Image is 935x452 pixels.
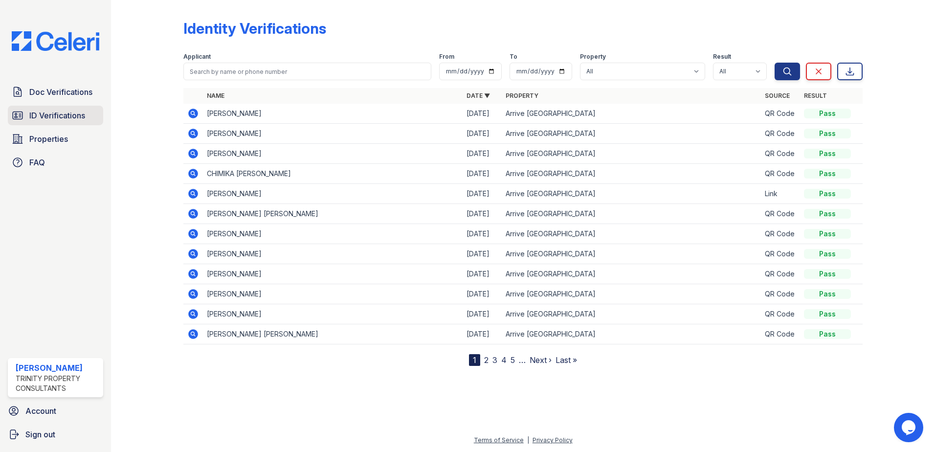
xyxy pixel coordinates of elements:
[511,355,515,365] a: 5
[502,124,761,144] td: Arrive [GEOGRAPHIC_DATA]
[804,289,851,299] div: Pass
[203,264,463,284] td: [PERSON_NAME]
[530,355,552,365] a: Next ›
[502,264,761,284] td: Arrive [GEOGRAPHIC_DATA]
[804,149,851,158] div: Pass
[804,209,851,219] div: Pass
[203,324,463,344] td: [PERSON_NAME] [PERSON_NAME]
[804,269,851,279] div: Pass
[16,374,99,393] div: Trinity Property Consultants
[203,304,463,324] td: [PERSON_NAME]
[203,244,463,264] td: [PERSON_NAME]
[894,413,925,442] iframe: chat widget
[502,224,761,244] td: Arrive [GEOGRAPHIC_DATA]
[804,92,827,99] a: Result
[761,244,800,264] td: QR Code
[29,86,92,98] span: Doc Verifications
[203,224,463,244] td: [PERSON_NAME]
[502,204,761,224] td: Arrive [GEOGRAPHIC_DATA]
[8,106,103,125] a: ID Verifications
[463,124,502,144] td: [DATE]
[510,53,517,61] label: To
[25,405,56,417] span: Account
[463,324,502,344] td: [DATE]
[8,153,103,172] a: FAQ
[203,284,463,304] td: [PERSON_NAME]
[25,429,55,440] span: Sign out
[463,204,502,224] td: [DATE]
[203,184,463,204] td: [PERSON_NAME]
[463,104,502,124] td: [DATE]
[463,284,502,304] td: [DATE]
[761,144,800,164] td: QR Code
[484,355,489,365] a: 2
[502,164,761,184] td: Arrive [GEOGRAPHIC_DATA]
[203,124,463,144] td: [PERSON_NAME]
[467,92,490,99] a: Date ▼
[203,144,463,164] td: [PERSON_NAME]
[761,284,800,304] td: QR Code
[761,104,800,124] td: QR Code
[183,20,326,37] div: Identity Verifications
[580,53,606,61] label: Property
[761,184,800,204] td: Link
[804,329,851,339] div: Pass
[761,304,800,324] td: QR Code
[804,309,851,319] div: Pass
[502,144,761,164] td: Arrive [GEOGRAPHIC_DATA]
[761,264,800,284] td: QR Code
[183,63,431,80] input: Search by name or phone number
[804,109,851,118] div: Pass
[527,436,529,444] div: |
[463,304,502,324] td: [DATE]
[207,92,224,99] a: Name
[203,104,463,124] td: [PERSON_NAME]
[439,53,454,61] label: From
[556,355,577,365] a: Last »
[506,92,538,99] a: Property
[463,264,502,284] td: [DATE]
[8,129,103,149] a: Properties
[519,354,526,366] span: …
[29,157,45,168] span: FAQ
[4,425,107,444] a: Sign out
[463,244,502,264] td: [DATE]
[804,169,851,179] div: Pass
[463,224,502,244] td: [DATE]
[713,53,731,61] label: Result
[29,133,68,145] span: Properties
[804,189,851,199] div: Pass
[501,355,507,365] a: 4
[761,124,800,144] td: QR Code
[463,184,502,204] td: [DATE]
[761,324,800,344] td: QR Code
[502,324,761,344] td: Arrive [GEOGRAPHIC_DATA]
[761,164,800,184] td: QR Code
[4,401,107,421] a: Account
[502,284,761,304] td: Arrive [GEOGRAPHIC_DATA]
[804,229,851,239] div: Pass
[203,204,463,224] td: [PERSON_NAME] [PERSON_NAME]
[761,204,800,224] td: QR Code
[4,31,107,51] img: CE_Logo_Blue-a8612792a0a2168367f1c8372b55b34899dd931a85d93a1a3d3e32e68fde9ad4.png
[463,164,502,184] td: [DATE]
[203,164,463,184] td: CHIMIKA [PERSON_NAME]
[29,110,85,121] span: ID Verifications
[804,249,851,259] div: Pass
[463,144,502,164] td: [DATE]
[502,304,761,324] td: Arrive [GEOGRAPHIC_DATA]
[765,92,790,99] a: Source
[492,355,497,365] a: 3
[804,129,851,138] div: Pass
[502,104,761,124] td: Arrive [GEOGRAPHIC_DATA]
[502,184,761,204] td: Arrive [GEOGRAPHIC_DATA]
[474,436,524,444] a: Terms of Service
[183,53,211,61] label: Applicant
[469,354,480,366] div: 1
[16,362,99,374] div: [PERSON_NAME]
[761,224,800,244] td: QR Code
[8,82,103,102] a: Doc Verifications
[533,436,573,444] a: Privacy Policy
[502,244,761,264] td: Arrive [GEOGRAPHIC_DATA]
